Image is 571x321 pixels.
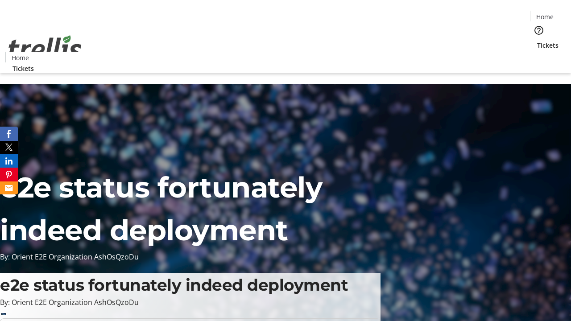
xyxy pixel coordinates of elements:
a: Home [530,12,559,21]
a: Tickets [530,41,566,50]
button: Cart [530,50,548,68]
img: Orient E2E Organization AshOsQzoDu's Logo [5,25,85,70]
a: Home [6,53,34,62]
a: Tickets [5,64,41,73]
span: Home [536,12,554,21]
span: Home [12,53,29,62]
button: Help [530,21,548,39]
span: Tickets [537,41,559,50]
span: Tickets [12,64,34,73]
